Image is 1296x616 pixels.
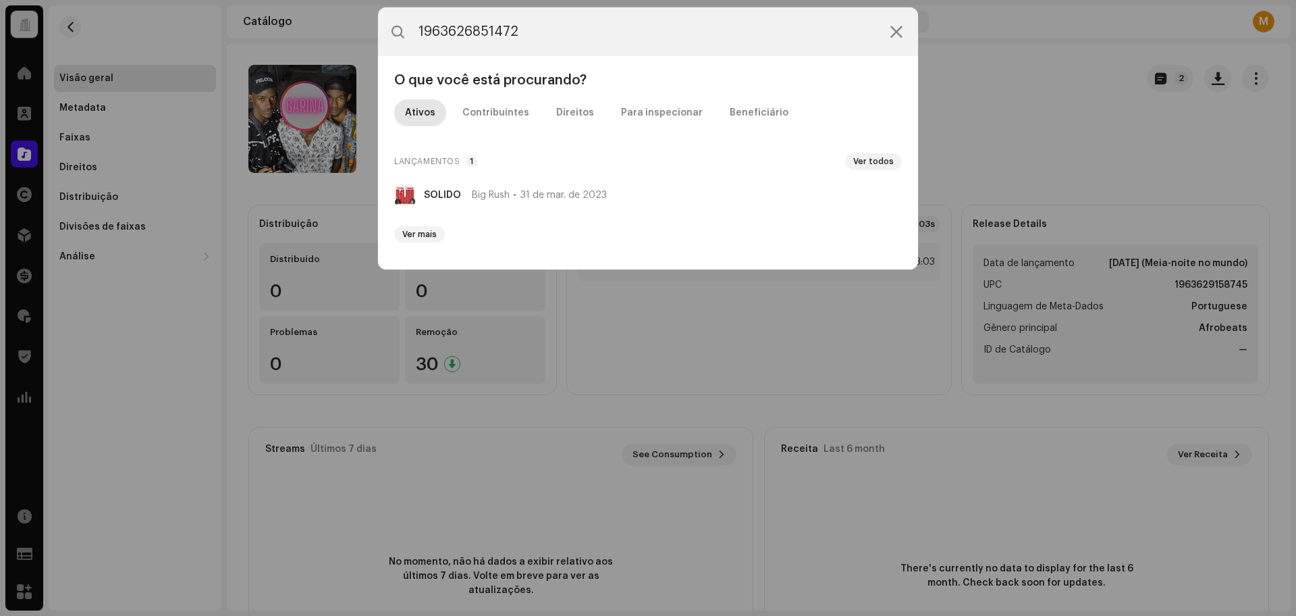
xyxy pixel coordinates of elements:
input: Pesquisa [378,7,918,56]
strong: SÓLIDO [424,190,461,201]
span: Ver mais [402,229,437,240]
span: Big Rush [472,190,510,201]
div: O que você está procurando? [389,72,907,88]
div: Para inspecionar [621,99,703,126]
span: 31 de mar. de 2023 [520,190,607,201]
span: Lançamentos [394,153,460,170]
img: cd9cd5fe-d3e5-4d5c-8091-e63044f62dc9 [394,184,416,206]
div: Ativos [405,99,435,126]
div: Direitos [556,99,594,126]
button: Ver mais [394,226,445,242]
div: Contribuintes [462,99,529,126]
span: Ver todos [853,156,894,167]
div: Beneficiário [730,99,788,126]
p-badge: 1 [466,155,478,168]
button: Ver todos [845,153,902,170]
